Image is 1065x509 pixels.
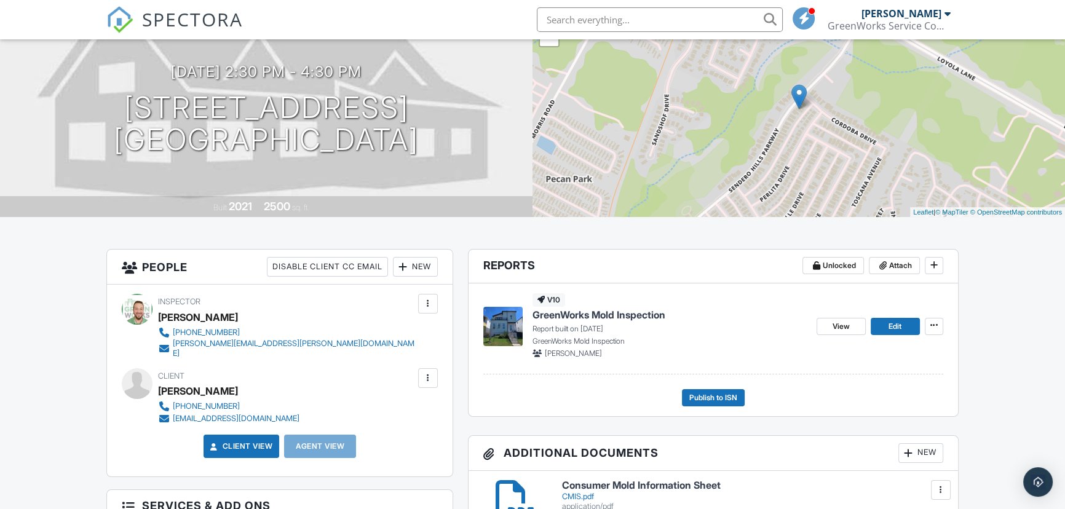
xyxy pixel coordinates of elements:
h3: People [107,250,452,285]
span: Built [213,203,227,212]
div: 2500 [264,200,290,213]
div: [PERSON_NAME] [158,308,238,326]
span: SPECTORA [142,6,243,32]
a: SPECTORA [106,17,243,42]
h6: Consumer Mold Information Sheet [562,480,943,491]
h3: [DATE] 2:30 pm - 4:30 pm [171,63,362,80]
div: [PERSON_NAME][EMAIL_ADDRESS][PERSON_NAME][DOMAIN_NAME] [173,339,414,358]
a: Leaflet [913,208,933,216]
a: [EMAIL_ADDRESS][DOMAIN_NAME] [158,412,299,425]
div: [EMAIL_ADDRESS][DOMAIN_NAME] [173,414,299,424]
div: Disable Client CC Email [267,257,388,277]
div: CMIS.pdf [562,492,943,502]
div: [PERSON_NAME] [158,382,238,400]
h1: [STREET_ADDRESS] [GEOGRAPHIC_DATA] [114,92,419,157]
a: [PHONE_NUMBER] [158,400,299,412]
a: © OpenStreetMap contributors [970,208,1062,216]
div: New [898,443,943,463]
img: The Best Home Inspection Software - Spectora [106,6,133,33]
div: GreenWorks Service Company [828,20,951,32]
div: [PHONE_NUMBER] [173,401,240,411]
div: [PERSON_NAME] [861,7,941,20]
a: Client View [208,440,273,452]
div: New [393,257,438,277]
a: © MapTiler [935,208,968,216]
h3: Additional Documents [469,436,958,471]
div: 2021 [229,200,252,213]
span: Client [158,371,184,381]
div: Open Intercom Messenger [1023,467,1053,497]
span: sq. ft. [292,203,309,212]
span: Inspector [158,297,200,306]
input: Search everything... [537,7,783,32]
a: [PHONE_NUMBER] [158,326,414,339]
div: [PHONE_NUMBER] [173,328,240,337]
a: [PERSON_NAME][EMAIL_ADDRESS][PERSON_NAME][DOMAIN_NAME] [158,339,414,358]
div: | [910,207,1065,218]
